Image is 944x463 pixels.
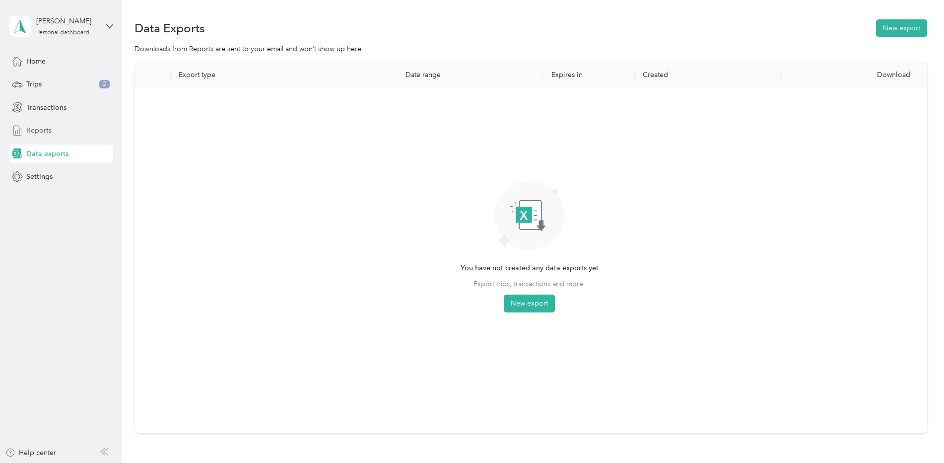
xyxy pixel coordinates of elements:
[135,44,927,54] div: Downloads from Reports are sent to your email and won’t show up here.
[26,79,42,89] span: Trips
[36,30,89,36] div: Personal dashboard
[135,23,205,33] h1: Data Exports
[888,407,944,463] iframe: Everlance-gr Chat Button Frame
[473,279,585,289] span: Export trips, transactions and more.
[171,63,397,87] th: Export type
[789,71,919,79] div: Download
[26,56,46,67] span: Home
[26,171,53,182] span: Settings
[635,63,781,87] th: Created
[36,16,98,26] div: [PERSON_NAME]
[461,263,599,274] span: You have not created any data exports yet
[398,63,543,87] th: Date range
[504,295,555,312] button: New export
[26,125,52,136] span: Reports
[543,63,635,87] th: Expires in
[5,448,56,458] button: Help center
[26,102,67,113] span: Transactions
[99,80,110,89] span: 2
[876,19,927,37] button: New export
[26,149,68,159] span: Data exports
